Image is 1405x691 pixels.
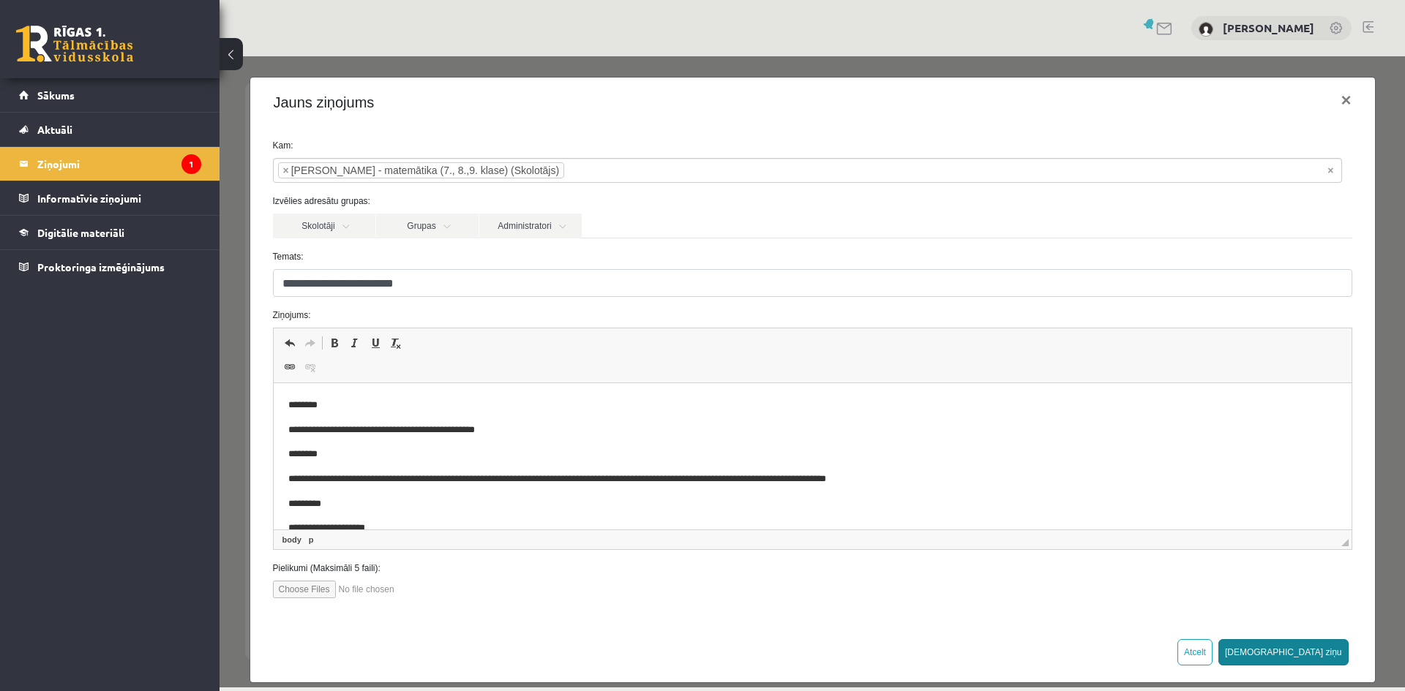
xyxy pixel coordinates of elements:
a: Digitālie materiāli [19,216,201,249]
legend: Ziņojumi [37,147,201,181]
span: Sākums [37,88,75,102]
i: 1 [181,154,201,174]
span: × [64,107,70,121]
button: Atcelt [958,583,993,609]
a: body elements [60,477,85,490]
a: Atkārtot (vadīšanas taustiņš+Y) [80,277,101,296]
a: Rīgas 1. Tālmācības vidusskola [16,26,133,62]
a: Skolotāji [53,157,156,182]
a: Grupas [157,157,259,182]
span: Digitālie materiāli [37,226,124,239]
a: Treknraksts (vadīšanas taustiņš+B) [105,277,125,296]
a: Atsaistīt [80,301,101,320]
a: p elements [86,477,97,490]
label: Temats: [42,194,1144,207]
button: [DEMOGRAPHIC_DATA] ziņu [999,583,1129,609]
label: Ziņojums: [42,252,1144,265]
label: Pielikumi (Maksimāli 5 faili): [42,505,1144,518]
li: Irēna Roze - matemātika (7., 8.,9. klase) (Skolotājs) [59,106,345,122]
a: Proktoringa izmēģinājums [19,250,201,284]
span: Proktoringa izmēģinājums [37,260,165,273]
img: Sandra Dāve [1199,22,1213,37]
a: Ziņojumi1 [19,147,201,181]
iframe: Bagātinātā teksta redaktors, wiswyg-editor-47433753800320-1760342655-261 [54,327,1132,473]
a: Administratori [260,157,362,182]
a: Informatīvie ziņojumi [19,181,201,215]
label: Izvēlies adresātu grupas: [42,138,1144,151]
a: Slīpraksts (vadīšanas taustiņš+I) [125,277,146,296]
span: Aktuāli [37,123,72,136]
a: Atcelt (vadīšanas taustiņš+Z) [60,277,80,296]
a: Noņemt stilus [166,277,187,296]
span: Noņemt visus vienumus [1108,107,1114,121]
label: Kam: [42,83,1144,96]
a: Sākums [19,78,201,112]
a: Pasvītrojums (vadīšanas taustiņš+U) [146,277,166,296]
h4: Jauns ziņojums [54,35,155,57]
body: Bagātinātā teksta redaktors, wiswyg-editor-47433753800320-1760342655-261 [15,15,1063,203]
span: Mērogot [1122,483,1129,490]
a: Aktuāli [19,113,201,146]
a: [PERSON_NAME] [1223,20,1314,35]
a: Saite (vadīšanas taustiņš+K) [60,301,80,320]
legend: Informatīvie ziņojumi [37,181,201,215]
button: × [1109,23,1143,64]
